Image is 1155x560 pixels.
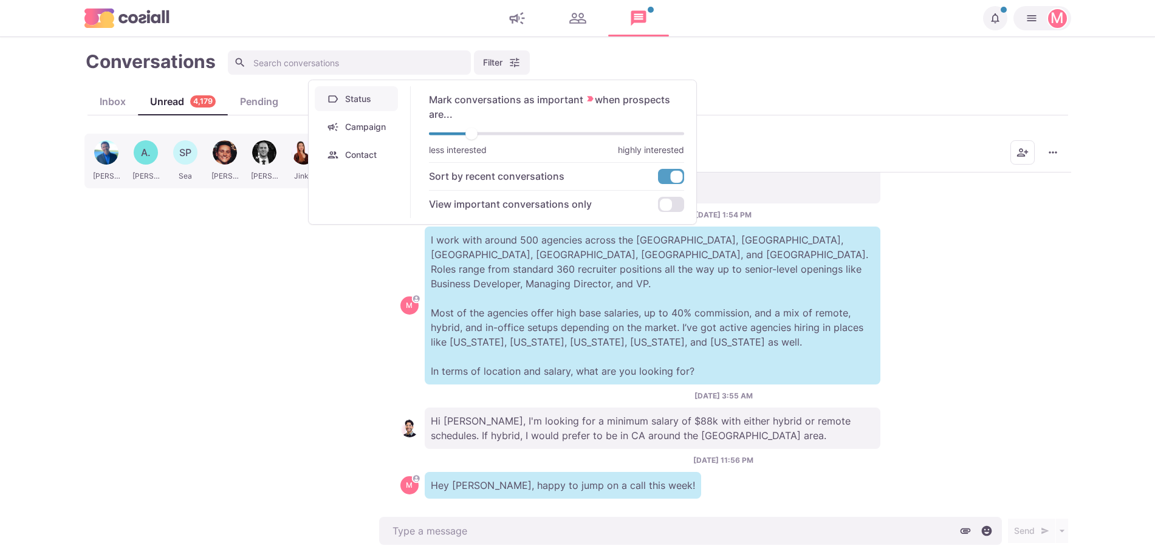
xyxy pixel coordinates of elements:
img: Bryan Melendez Fuentes [400,419,419,437]
div: Pending [228,94,290,109]
p: I work with around 500 agencies across the [GEOGRAPHIC_DATA], [GEOGRAPHIC_DATA], [GEOGRAPHIC_DATA... [425,227,880,384]
button: Notifications [983,6,1007,30]
p: [DATE] 1:54 PM [695,210,752,220]
div: Unread [138,94,228,109]
label: Sort by recent conversations [429,169,564,184]
div: Martin [1050,11,1064,26]
button: Filter [474,50,530,75]
p: [DATE] 3:55 AM [694,391,753,401]
label: View important conversations only [429,197,592,212]
button: More menu [1041,140,1065,165]
label: Mark conversations as important when prospects are... [429,92,684,121]
button: Attach files [956,522,975,540]
button: Send [1008,519,1055,543]
svg: avatar [413,295,419,302]
p: Hi [PERSON_NAME], I'm looking for a minimum salary of $88k with either hybrid or remote schedules... [425,408,880,449]
p: 4,179 [193,96,213,108]
div: Inbox [87,94,138,109]
h1: Conversations [86,50,216,72]
button: Select emoji [978,522,996,540]
button: Status [315,86,398,111]
button: Martin [1013,6,1071,30]
p: Hey [PERSON_NAME], happy to jump on a call this week! [425,472,701,499]
p: less interested [429,143,487,156]
button: Add add contacts [1010,140,1035,165]
button: Contact [315,142,398,167]
img: logo [84,9,170,27]
div: Martin [406,482,413,489]
button: Campaign [315,114,398,139]
p: highly interested [618,143,684,156]
svg: avatar [413,475,419,482]
p: [DATE] 11:56 PM [693,455,753,466]
div: Martin [406,302,413,309]
input: Search conversations [228,50,471,75]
